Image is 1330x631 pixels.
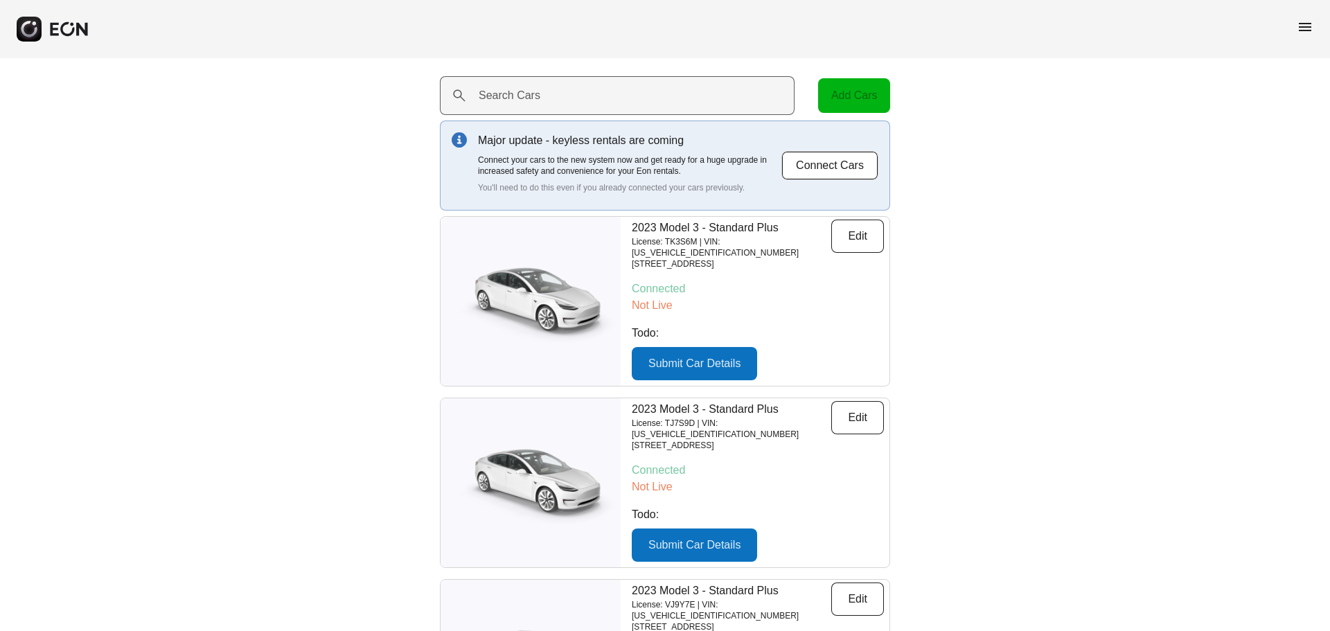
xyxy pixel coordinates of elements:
[632,479,884,495] p: Not Live
[441,256,621,346] img: car
[632,258,831,269] p: [STREET_ADDRESS]
[632,281,884,297] p: Connected
[632,418,831,440] p: License: TJ7S9D | VIN: [US_VEHICLE_IDENTIFICATION_NUMBER]
[831,401,884,434] button: Edit
[632,440,831,451] p: [STREET_ADDRESS]
[478,154,781,177] p: Connect your cars to the new system now and get ready for a huge upgrade in increased safety and ...
[632,220,831,236] p: 2023 Model 3 - Standard Plus
[831,583,884,616] button: Edit
[632,401,831,418] p: 2023 Model 3 - Standard Plus
[452,132,467,148] img: info
[632,506,884,523] p: Todo:
[632,325,884,341] p: Todo:
[632,347,757,380] button: Submit Car Details
[781,151,878,180] button: Connect Cars
[831,220,884,253] button: Edit
[632,462,884,479] p: Connected
[632,583,831,599] p: 2023 Model 3 - Standard Plus
[478,132,781,149] p: Major update - keyless rentals are coming
[632,528,757,562] button: Submit Car Details
[1297,19,1313,35] span: menu
[632,599,831,621] p: License: VJ9Y7E | VIN: [US_VEHICLE_IDENTIFICATION_NUMBER]
[632,236,831,258] p: License: TK3S6M | VIN: [US_VEHICLE_IDENTIFICATION_NUMBER]
[632,297,884,314] p: Not Live
[479,87,540,104] label: Search Cars
[478,182,781,193] p: You'll need to do this even if you already connected your cars previously.
[441,438,621,528] img: car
